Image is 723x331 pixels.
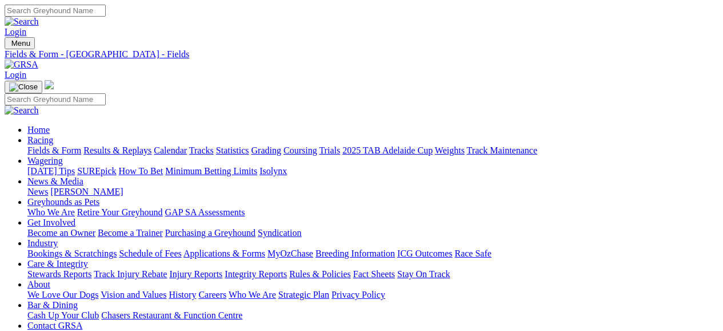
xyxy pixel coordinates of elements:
[27,249,718,259] div: Industry
[27,197,99,207] a: Greyhounds as Pets
[27,145,81,155] a: Fields & Form
[283,145,317,155] a: Coursing
[5,70,26,80] a: Login
[27,238,58,248] a: Industry
[27,145,718,156] div: Racing
[27,310,99,320] a: Cash Up Your Club
[27,187,48,196] a: News
[225,269,287,279] a: Integrity Reports
[27,269,718,279] div: Care & Integrity
[216,145,249,155] a: Statistics
[27,290,718,300] div: About
[169,269,222,279] a: Injury Reports
[169,290,196,300] a: History
[258,228,301,238] a: Syndication
[77,207,163,217] a: Retire Your Greyhound
[5,93,106,105] input: Search
[189,145,214,155] a: Tracks
[27,300,78,310] a: Bar & Dining
[467,145,537,155] a: Track Maintenance
[27,135,53,145] a: Racing
[5,49,718,60] a: Fields & Form - [GEOGRAPHIC_DATA] - Fields
[278,290,329,300] a: Strategic Plan
[27,290,98,300] a: We Love Our Dogs
[27,218,75,227] a: Get Involved
[331,290,385,300] a: Privacy Policy
[27,259,88,269] a: Care & Integrity
[5,37,35,49] button: Toggle navigation
[319,145,340,155] a: Trials
[5,81,42,93] button: Toggle navigation
[27,249,117,258] a: Bookings & Scratchings
[5,60,38,70] img: GRSA
[397,269,450,279] a: Stay On Track
[183,249,265,258] a: Applications & Forms
[27,166,75,176] a: [DATE] Tips
[154,145,187,155] a: Calendar
[27,125,50,135] a: Home
[165,207,245,217] a: GAP SA Assessments
[454,249,491,258] a: Race Safe
[165,166,257,176] a: Minimum Betting Limits
[5,105,39,116] img: Search
[27,321,82,330] a: Contact GRSA
[45,80,54,89] img: logo-grsa-white.png
[27,156,63,165] a: Wagering
[289,269,351,279] a: Rules & Policies
[27,176,83,186] a: News & Media
[27,269,91,279] a: Stewards Reports
[27,207,718,218] div: Greyhounds as Pets
[267,249,313,258] a: MyOzChase
[101,310,242,320] a: Chasers Restaurant & Function Centre
[353,269,395,279] a: Fact Sheets
[119,249,181,258] a: Schedule of Fees
[5,5,106,17] input: Search
[229,290,276,300] a: Who We Are
[251,145,281,155] a: Grading
[5,17,39,27] img: Search
[27,207,75,217] a: Who We Are
[27,166,718,176] div: Wagering
[259,166,287,176] a: Isolynx
[27,228,95,238] a: Become an Owner
[198,290,226,300] a: Careers
[94,269,167,279] a: Track Injury Rebate
[27,187,718,197] div: News & Media
[397,249,452,258] a: ICG Outcomes
[101,290,166,300] a: Vision and Values
[5,27,26,37] a: Login
[342,145,433,155] a: 2025 TAB Adelaide Cup
[9,82,38,92] img: Close
[27,310,718,321] div: Bar & Dining
[435,145,465,155] a: Weights
[83,145,151,155] a: Results & Replays
[27,279,50,289] a: About
[27,228,718,238] div: Get Involved
[119,166,163,176] a: How To Bet
[11,39,30,48] span: Menu
[315,249,395,258] a: Breeding Information
[165,228,255,238] a: Purchasing a Greyhound
[77,166,116,176] a: SUREpick
[98,228,163,238] a: Become a Trainer
[50,187,123,196] a: [PERSON_NAME]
